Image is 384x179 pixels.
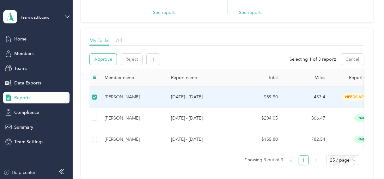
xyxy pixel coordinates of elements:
div: [PERSON_NAME] [105,94,161,101]
span: Home [14,36,27,42]
span: paid [354,114,369,122]
li: Next Page [311,155,321,165]
div: Team dashboard [21,16,50,20]
td: 453.4 [283,87,330,108]
div: Member name [105,75,161,80]
button: See reports [239,9,262,16]
button: Help center [3,169,36,176]
span: left [289,158,293,162]
button: See reports [153,9,176,16]
th: Report name [166,69,235,87]
a: 1 [299,156,308,165]
span: My Tasks [89,37,109,43]
span: Compliance [14,109,39,116]
span: Team Settings [14,139,43,145]
iframe: Everlance-gr Chat Button Frame [349,144,384,179]
span: Showing 3 out of 3 [245,155,283,165]
td: $89.50 [235,87,283,108]
div: [PERSON_NAME] [105,136,161,143]
button: right [311,155,321,165]
span: 25 / page [330,156,356,165]
button: Cancel [341,54,364,65]
span: Members [14,50,34,57]
span: All [116,37,122,43]
button: Reject [121,54,142,65]
td: $204.05 [235,108,283,129]
td: 782.54 [283,129,330,150]
p: [DATE] - [DATE] [171,136,230,143]
span: right [314,158,318,162]
span: paid [354,136,369,143]
p: [DATE] - [DATE] [171,94,230,101]
button: Approve [90,54,117,65]
div: Page Size [326,155,359,165]
p: [DATE] - [DATE] [171,115,230,122]
div: [PERSON_NAME] [105,115,161,122]
span: Data Exports [14,80,41,86]
button: left [286,155,296,165]
span: Teams [14,65,27,72]
span: Reports [14,95,30,101]
span: Selecting 1 of 3 reports [290,56,337,63]
div: Miles [288,75,325,80]
li: Previous Page [286,155,296,165]
li: 1 [299,155,309,165]
td: $155.80 [235,129,283,150]
div: Total [241,75,278,80]
span: needs approval [342,93,382,101]
th: Member name [100,69,166,87]
span: Summary [14,124,33,131]
td: 866.47 [283,108,330,129]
